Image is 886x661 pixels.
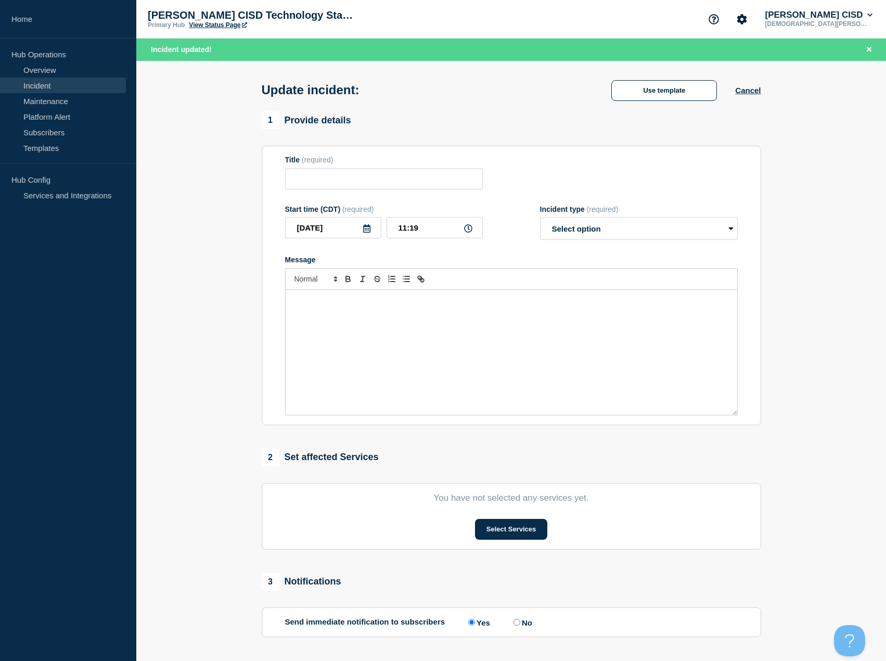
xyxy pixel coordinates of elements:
[511,617,532,627] label: No
[414,273,428,285] button: Toggle link
[285,256,738,264] div: Message
[513,619,520,626] input: No
[262,449,279,466] span: 2
[262,111,351,129] div: Provide details
[540,217,738,240] select: Incident type
[262,111,279,129] span: 1
[540,205,738,213] div: Incident type
[262,573,279,591] span: 3
[262,573,341,591] div: Notifications
[763,10,875,20] button: [PERSON_NAME] CISD
[189,21,247,29] a: View Status Page
[262,83,359,97] h1: Update incident:
[387,217,483,238] input: HH:MM
[863,44,876,56] button: Close banner
[262,449,379,466] div: Set affected Services
[731,8,753,30] button: Account settings
[399,273,414,285] button: Toggle bulleted list
[468,619,475,626] input: Yes
[466,617,490,627] label: Yes
[834,625,865,656] iframe: Help Scout Beacon - Open
[342,205,374,213] span: (required)
[302,156,333,164] span: (required)
[285,156,483,164] div: Title
[735,86,761,95] button: Cancel
[355,273,370,285] button: Toggle italic text
[611,80,717,101] button: Use template
[370,273,384,285] button: Toggle strikethrough text
[285,205,483,213] div: Start time (CDT)
[475,519,547,540] button: Select Services
[587,205,619,213] span: (required)
[285,493,738,503] p: You have not selected any services yet.
[151,45,212,54] span: Incident updated!
[285,617,738,627] div: Send immediate notification to subscribers
[341,273,355,285] button: Toggle bold text
[703,8,725,30] button: Support
[286,290,737,415] div: Message
[290,273,341,285] span: Font size
[763,20,871,28] p: [DEMOGRAPHIC_DATA][PERSON_NAME]
[148,9,356,21] p: [PERSON_NAME] CISD Technology Status
[148,21,185,29] p: Primary Hub
[285,617,445,627] p: Send immediate notification to subscribers
[285,217,381,238] input: YYYY-MM-DD
[384,273,399,285] button: Toggle ordered list
[285,168,483,189] input: Title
